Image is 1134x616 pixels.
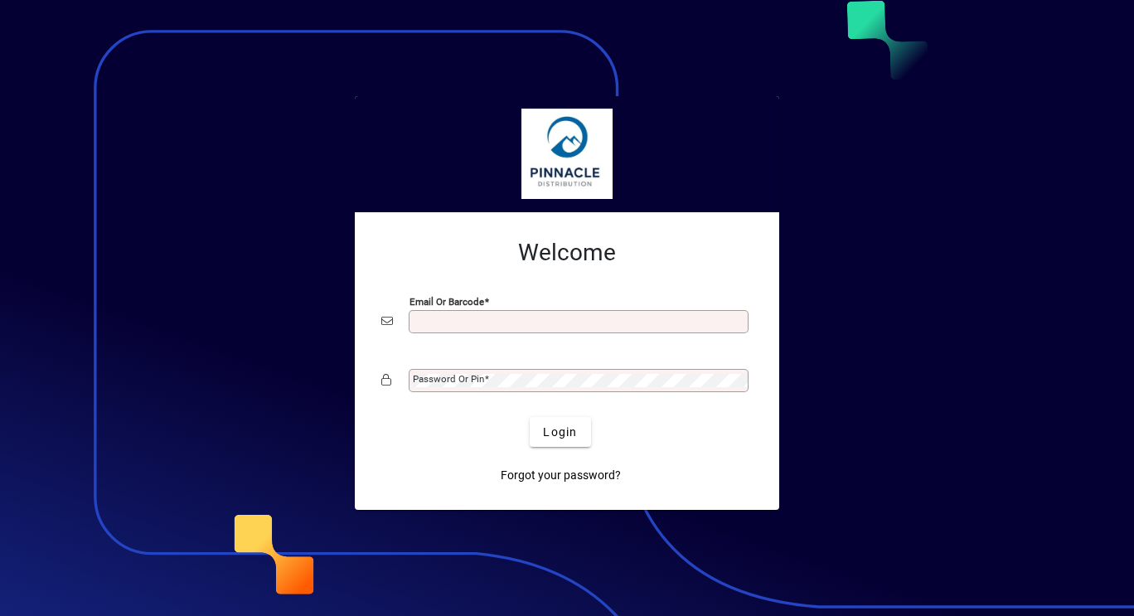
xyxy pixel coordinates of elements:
h2: Welcome [381,239,753,267]
span: Forgot your password? [501,467,621,484]
button: Login [530,417,590,447]
mat-label: Email or Barcode [409,296,484,308]
a: Forgot your password? [494,460,628,490]
span: Login [543,424,577,441]
mat-label: Password or Pin [413,373,484,385]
